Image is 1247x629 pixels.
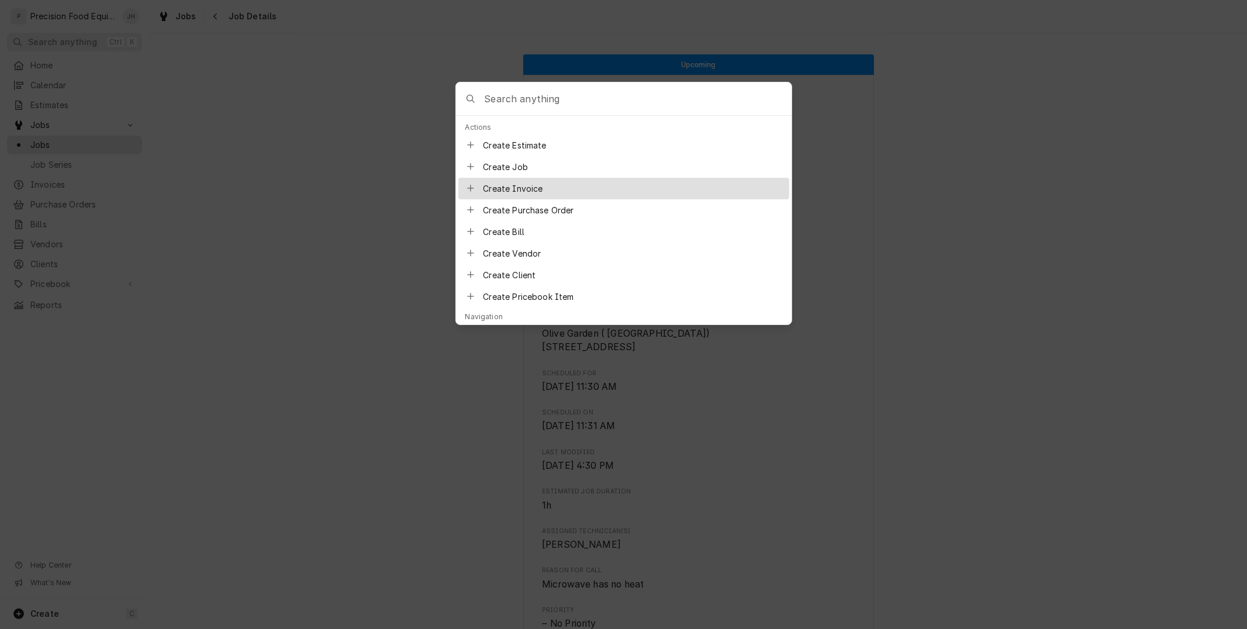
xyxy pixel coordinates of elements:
input: Search anything [484,82,791,115]
span: Create Pricebook Item [483,291,782,303]
span: Create Purchase Order [483,204,782,216]
span: Create Estimate [483,139,782,151]
span: Create Vendor [483,247,782,260]
div: Suggestions [458,120,789,497]
span: Create Job [483,161,782,173]
div: Global Command Menu [455,82,792,325]
span: Create Invoice [483,182,782,195]
div: Navigation [458,310,789,324]
span: Create Client [483,269,782,281]
span: Create Bill [483,226,782,238]
div: Actions [458,120,789,134]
